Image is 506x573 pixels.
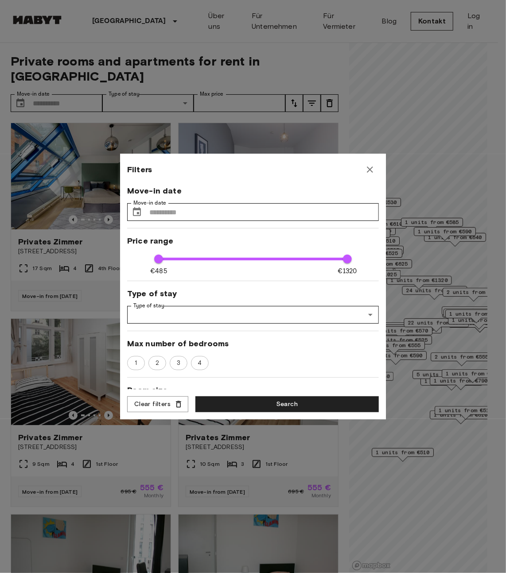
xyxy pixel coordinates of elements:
button: Clear filters [127,396,188,413]
span: Move-in date [127,186,379,196]
span: €1320 [338,267,357,276]
span: Max number of bedrooms [127,338,379,349]
div: 2 [148,356,166,370]
span: 1 [130,359,142,368]
span: 4 [193,359,206,368]
div: 3 [170,356,187,370]
label: Type of stay [133,302,164,310]
label: Move-in date [133,199,166,207]
button: Search [195,396,379,413]
span: Filters [127,164,152,175]
span: 3 [172,359,185,368]
div: 1 [127,356,145,370]
span: 2 [151,359,164,368]
span: Room size [127,385,379,395]
span: €485 [150,267,167,276]
span: Price range [127,236,379,246]
span: Type of stay [127,288,379,299]
div: 4 [191,356,209,370]
button: Choose date [128,203,146,221]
